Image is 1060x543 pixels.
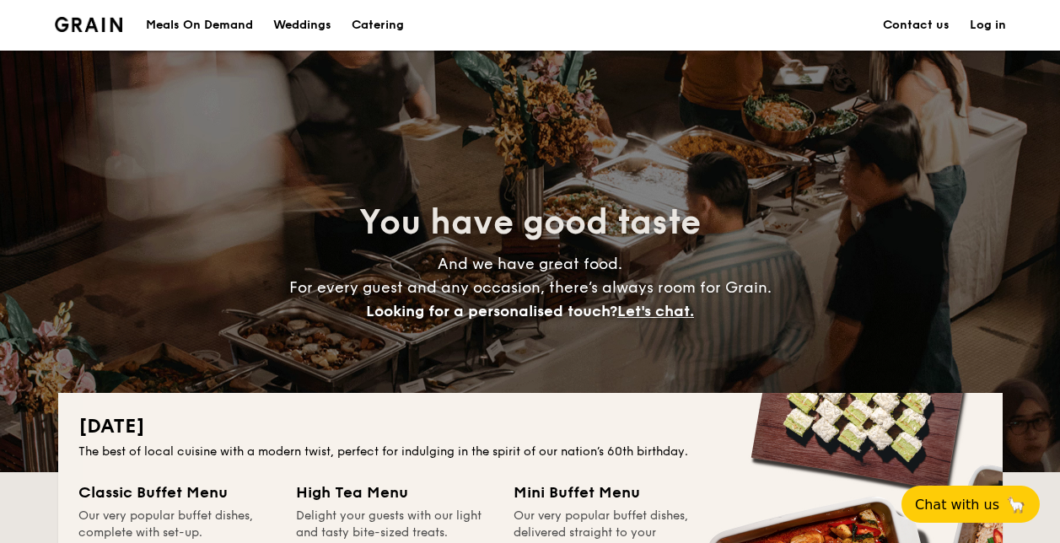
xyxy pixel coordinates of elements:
span: Let's chat. [617,302,694,320]
span: Looking for a personalised touch? [366,302,617,320]
div: High Tea Menu [296,481,493,504]
span: Chat with us [915,497,999,513]
h2: [DATE] [78,413,982,440]
div: Mini Buffet Menu [514,481,711,504]
button: Chat with us🦙 [901,486,1040,523]
div: Classic Buffet Menu [78,481,276,504]
span: And we have great food. For every guest and any occasion, there’s always room for Grain. [289,255,772,320]
a: Logotype [55,17,123,32]
span: You have good taste [359,202,701,243]
div: The best of local cuisine with a modern twist, perfect for indulging in the spirit of our nation’... [78,444,982,460]
span: 🦙 [1006,495,1026,514]
img: Grain [55,17,123,32]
